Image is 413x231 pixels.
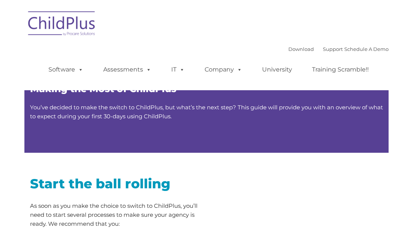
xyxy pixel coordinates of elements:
font: | [288,46,389,52]
a: Assessments [96,62,159,77]
a: Training Scramble!! [304,62,376,77]
a: Download [288,46,314,52]
a: Support [323,46,343,52]
img: ChildPlus by Procare Solutions [24,6,99,43]
a: University [255,62,300,77]
a: Software [41,62,91,77]
a: Schedule A Demo [344,46,389,52]
a: IT [164,62,192,77]
a: Company [197,62,250,77]
h2: Start the ball rolling [30,175,201,192]
span: You’ve decided to make the switch to ChildPlus, but what’s the next step? This guide will provide... [30,104,383,120]
p: As soon as you make the choice to switch to ChildPlus, you’ll need to start several processes to ... [30,201,201,228]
